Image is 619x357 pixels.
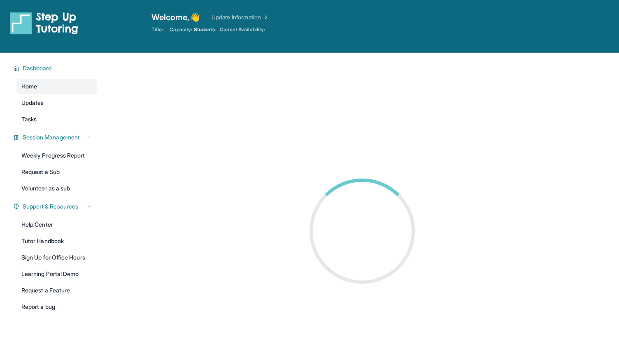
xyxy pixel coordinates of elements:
[16,250,97,265] a: Sign Up for Office Hours
[21,99,44,107] span: Updates
[19,202,92,211] button: Support & Resources
[220,26,265,33] span: Current Availability:
[170,26,192,33] span: Capacity:
[23,202,78,211] span: Support & Resources
[16,299,97,314] a: Report a bug
[261,13,269,21] img: Chevron Right
[212,13,269,21] a: Update Information
[16,181,97,196] a: Volunteer as a sub
[16,148,97,163] a: Weekly Progress Report
[151,12,200,23] span: Welcome, 👋
[21,115,37,123] span: Tasks
[19,64,92,72] button: Dashboard
[151,26,163,33] span: Title:
[194,26,215,33] span: Students
[16,283,97,298] a: Request a Feature
[10,12,78,35] img: logo
[16,165,97,179] a: Request a Sub
[16,217,97,232] a: Help Center
[19,133,92,141] button: Session Management
[16,267,97,281] a: Learning Portal Demo
[23,133,80,141] span: Session Management
[16,79,97,94] a: Home
[23,64,52,72] span: Dashboard
[16,234,97,248] a: Tutor Handbook
[16,112,97,127] a: Tasks
[21,82,37,90] span: Home
[16,95,97,110] a: Updates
